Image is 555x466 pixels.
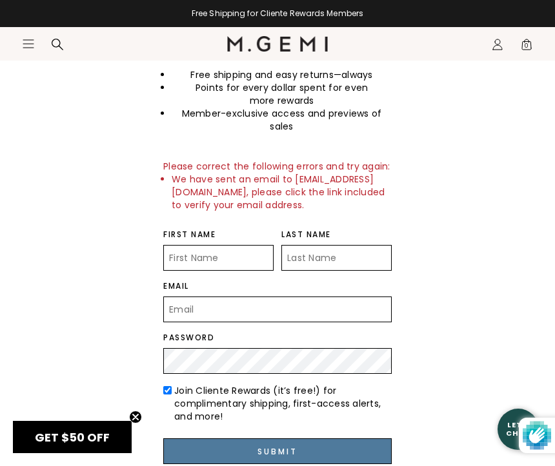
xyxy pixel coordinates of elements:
[35,429,110,445] span: GET $50 OFF
[172,107,392,133] li: Member-exclusive access and previews of sales
[163,152,392,219] div: Please correct the following errors and try again:
[129,411,142,423] button: Close teaser
[163,296,392,322] input: Email
[22,37,35,50] button: Open site menu
[227,36,328,52] img: M.Gemi
[163,438,392,464] input: Submit
[174,384,392,423] label: Join Cliente Rewards (it’s free!) for complimentary shipping, first-access alerts, and more!
[520,41,533,53] span: 0
[172,81,392,107] li: Points for every dollar spent for even more rewards
[13,421,132,453] div: GET $50 OFFClose teaser
[163,245,274,271] input: First Name
[498,421,539,437] div: Let's Chat
[163,229,274,240] label: First Name
[163,333,392,343] label: Password
[281,229,392,240] label: Last Name
[281,245,392,271] input: Last Name
[172,173,392,211] li: We have sent an email to [EMAIL_ADDRESS][DOMAIN_NAME], please click the link included to verify y...
[523,418,551,453] img: Protected by hCaptcha
[163,281,392,291] label: Email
